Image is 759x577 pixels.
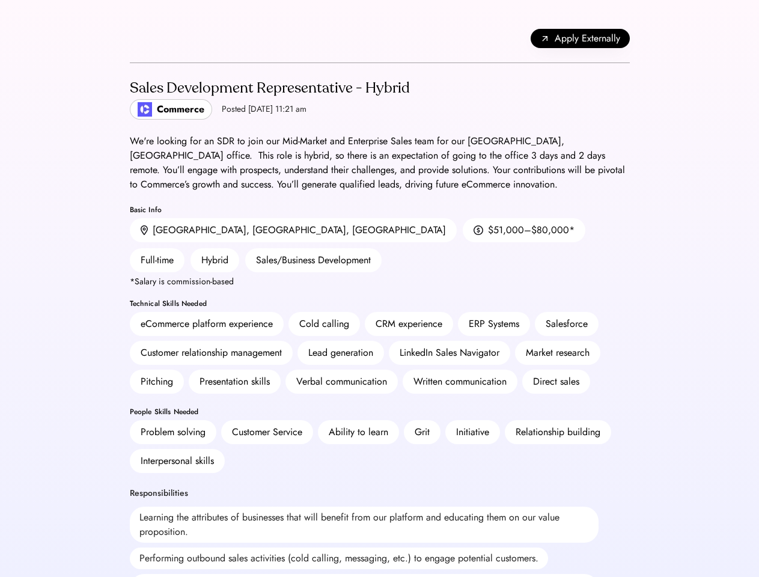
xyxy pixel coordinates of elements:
[130,548,548,569] div: Performing outbound sales activities (cold calling, messaging, etc.) to engage potential customers.
[141,374,173,389] div: Pitching
[533,374,579,389] div: Direct sales
[130,408,630,415] div: People Skills Needed
[415,425,430,439] div: Grit
[469,317,519,331] div: ERP Systems
[488,223,569,237] div: $51,000–$80,000
[299,317,349,331] div: Cold calling
[130,248,184,272] div: Full-time
[329,425,388,439] div: Ability to learn
[245,248,382,272] div: Sales/Business Development
[200,374,270,389] div: Presentation skills
[526,346,590,360] div: Market research
[130,277,234,285] div: *Salary is commission-based
[232,425,302,439] div: Customer Service
[141,317,273,331] div: eCommerce platform experience
[474,225,483,236] img: money.svg
[141,425,206,439] div: Problem solving
[141,225,148,236] img: location.svg
[138,102,152,117] img: poweredbycommerce_logo.jpeg
[376,317,442,331] div: CRM experience
[130,507,599,543] div: Learning the attributes of businesses that will benefit from our platform and educating them on o...
[296,374,387,389] div: Verbal communication
[413,374,507,389] div: Written communication
[141,346,282,360] div: Customer relationship management
[516,425,600,439] div: Relationship building
[456,425,489,439] div: Initiative
[141,454,214,468] div: Interpersonal skills
[400,346,499,360] div: LinkedIn Sales Navigator
[130,300,630,307] div: Technical Skills Needed
[191,248,239,272] div: Hybrid
[130,79,410,98] div: Sales Development Representative - Hybrid
[222,103,306,115] div: Posted [DATE] 11:21 am
[153,223,446,237] div: [GEOGRAPHIC_DATA], [GEOGRAPHIC_DATA], [GEOGRAPHIC_DATA]
[555,31,620,46] span: Apply Externally
[130,487,188,499] div: Responsibilities
[130,206,630,213] div: Basic Info
[531,29,630,48] button: Apply Externally
[130,134,630,192] div: We're looking for an SDR to join our Mid-Market and Enterprise Sales team for our [GEOGRAPHIC_DAT...
[308,346,373,360] div: Lead generation
[546,317,588,331] div: Salesforce
[157,102,204,117] div: Commerce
